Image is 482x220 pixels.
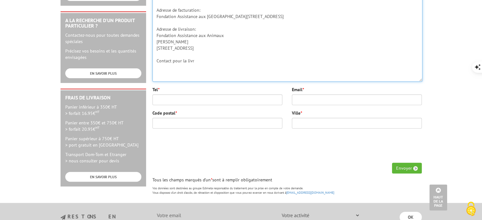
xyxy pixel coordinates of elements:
sup: HT [95,110,100,114]
a: EN SAVOIR PLUS [65,68,141,78]
a: Haut de la page [429,185,447,211]
p: Panier supérieur à 750€ HT [65,135,141,148]
p: Vos données sont destinées au groupe Edimeta responsable du traitement pour la prise en compte de... [152,186,422,195]
img: Cookies (fenêtre modale) [463,201,479,217]
p: Précisez vos besoins et les quantités envisagées [65,48,141,60]
p: Transport Dom-Tom et Etranger [65,151,141,164]
p: Panier entre 350€ et 750€ HT [65,120,141,132]
label: Ville [292,110,302,116]
span: > forfait 16.95€ [65,110,100,116]
img: angle-right.png [413,166,418,171]
button: Envoyer [392,163,422,173]
label: Email [292,86,304,93]
iframe: reCAPTCHA [325,133,422,158]
img: newsletter.jpg [61,215,66,220]
span: > port gratuit en [GEOGRAPHIC_DATA] [65,142,138,148]
p: Tous les champs marqués d'un sont à remplir obligatoirement [152,177,422,183]
p: Panier inférieur à 350€ HT [65,104,141,116]
a: EN SAVOIR PLUS [65,172,141,182]
button: Cookies (fenêtre modale) [460,198,482,220]
h2: A la recherche d'un produit particulier ? [65,18,141,29]
label: Tel [152,86,159,93]
label: Code postal [152,110,177,116]
span: > forfait 20.95€ [65,126,100,132]
span: > nous consulter pour devis [65,158,119,164]
h2: Frais de Livraison [65,95,141,101]
a: [EMAIL_ADDRESS][DOMAIN_NAME] [286,191,334,195]
p: Contactez-nous pour toutes demandes spéciales [65,32,141,45]
sup: HT [95,125,100,130]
